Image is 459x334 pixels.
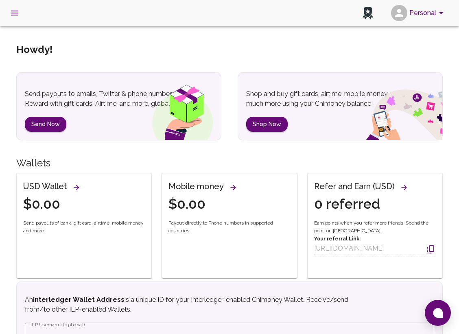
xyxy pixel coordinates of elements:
strong: Interledger Wallet Address [33,296,125,303]
img: social spend [345,81,442,140]
h4: $0.00 [23,196,83,213]
label: ILP Username (optional) [31,321,85,328]
p: An is a unique ID for your Interledger-enabled Chimoney Wallet. Receive/send from/to other ILP-en... [25,295,366,314]
span: Send payouts of bank, gift card, airtime, mobile money and more [23,219,145,236]
div: Earn points when you refer more friends. Spend the point on [GEOGRAPHIC_DATA]. [314,219,436,255]
button: Open chat window [425,300,451,326]
p: Shop and buy gift cards, airtime, mobile money and much more using your Chimoney balance! [246,89,403,109]
button: account of current user [388,2,449,24]
h5: Wallets [16,157,443,170]
button: View all wallets and manage thresholds [398,181,410,194]
h6: Mobile money [168,180,224,193]
button: View all wallets and manage thresholds [227,181,239,194]
img: gift box [138,79,221,140]
button: Send Now [25,117,66,132]
button: Shop Now [246,117,288,132]
span: Payout directly to Phone numbers in supported countries [168,219,290,236]
strong: Your referral Link: [314,236,361,242]
h4: 0 referred [314,196,410,213]
p: Send payouts to emails, Twitter & phone numbers. Reward with gift cards, Airtime, and more, globa... [25,89,181,109]
button: View all wallets and manage thresholds [70,181,83,194]
button: open drawer [5,3,24,23]
h6: Refer and Earn (USD) [314,180,395,193]
h6: USD Wallet [23,180,67,193]
h5: Howdy ! [16,43,52,56]
h4: $0.00 [168,196,239,213]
